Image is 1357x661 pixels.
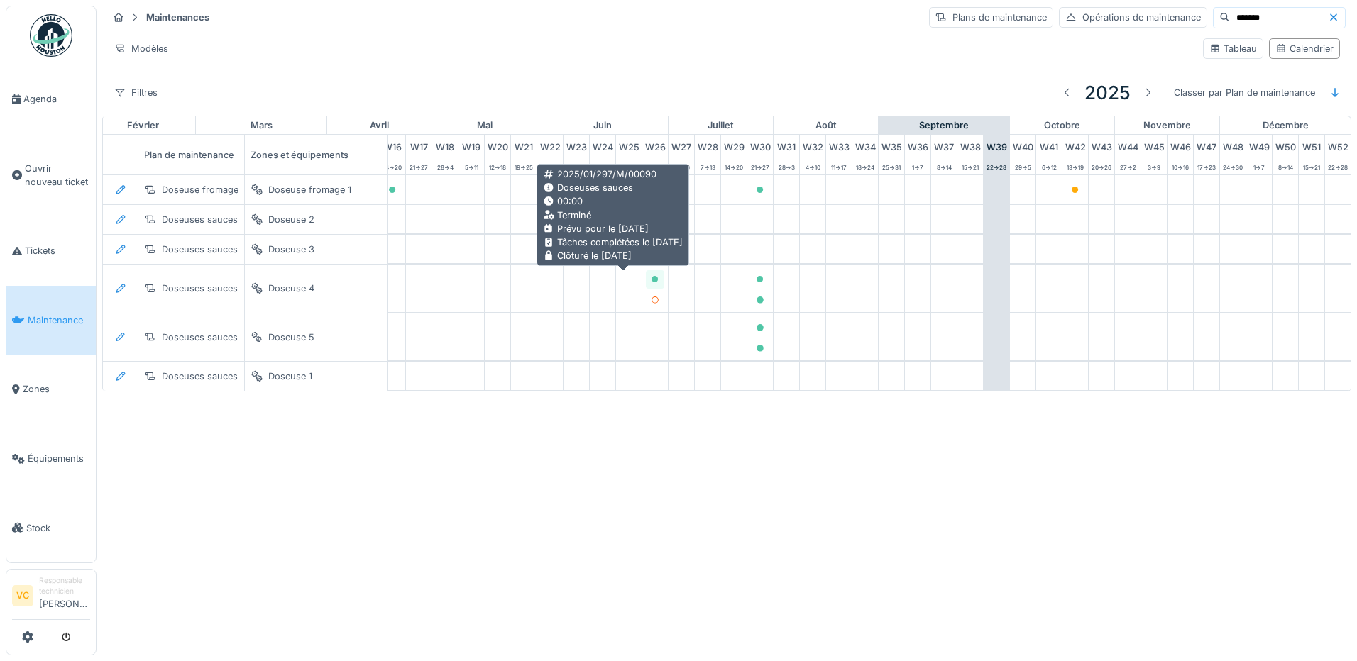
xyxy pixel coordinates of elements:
[1246,135,1272,157] div: W 49
[511,135,537,157] div: W 21
[1036,157,1062,174] div: 6 -> 12
[1089,135,1114,157] div: W 43
[268,213,314,226] div: Doseuse 2
[511,157,537,174] div: 19 -> 25
[30,14,72,57] img: Badge_color-CXgf-gQk.svg
[852,135,878,157] div: W 34
[879,116,1009,135] div: septembre
[1010,135,1035,157] div: W 40
[774,157,799,174] div: 28 -> 3
[543,194,683,208] div: 00:00
[543,167,683,181] div: 2025/01/297/M/00090
[1220,135,1246,157] div: W 48
[1220,157,1246,174] div: 24 -> 30
[6,493,96,562] a: Stock
[6,65,96,134] a: Agenda
[721,157,747,174] div: 14 -> 20
[1010,116,1114,135] div: octobre
[1115,135,1141,157] div: W 44
[138,135,280,174] div: Plan de maintenance
[1089,157,1114,174] div: 20 -> 26
[458,157,484,174] div: 5 -> 11
[537,116,668,135] div: juin
[23,382,90,396] span: Zones
[957,157,983,174] div: 15 -> 21
[162,213,238,226] div: Doseuses sauces
[1010,157,1035,174] div: 29 -> 5
[1141,135,1167,157] div: W 45
[39,575,90,597] div: Responsable technicien
[162,330,238,344] div: Doseuses sauces
[485,135,510,157] div: W 20
[196,116,326,135] div: mars
[1325,157,1351,174] div: 22 -> 28
[1194,135,1219,157] div: W 47
[590,135,615,157] div: W 24
[1299,135,1324,157] div: W 51
[23,92,90,106] span: Agenda
[268,243,314,256] div: Doseuse 3
[485,157,510,174] div: 12 -> 18
[1062,157,1088,174] div: 13 -> 19
[458,135,484,157] div: W 19
[162,243,238,256] div: Doseuses sauces
[695,157,720,174] div: 7 -> 13
[957,135,983,157] div: W 38
[1299,157,1324,174] div: 15 -> 21
[931,157,957,174] div: 8 -> 14
[1273,157,1298,174] div: 8 -> 14
[642,157,668,174] div: 23 -> 29
[826,135,852,157] div: W 33
[25,162,90,189] span: Ouvrir nouveau ticket
[1141,157,1167,174] div: 3 -> 9
[1246,157,1272,174] div: 1 -> 7
[1168,157,1193,174] div: 10 -> 16
[268,183,351,196] div: Doseuse fromage 1
[162,183,238,196] div: Doseuse fromage
[12,585,33,606] li: VC
[28,313,90,327] span: Maintenance
[800,157,825,174] div: 4 -> 10
[6,355,96,424] a: Zones
[1084,82,1131,104] h3: 2025
[616,157,642,174] div: 16 -> 22
[747,135,773,157] div: W 30
[327,116,432,135] div: avril
[1168,82,1322,103] div: Classer par Plan de maintenance
[1036,135,1062,157] div: W 41
[1209,42,1257,55] div: Tableau
[432,116,537,135] div: mai
[669,157,694,174] div: 30 -> 6
[6,424,96,494] a: Équipements
[879,157,904,174] div: 25 -> 31
[108,82,164,103] div: Filtres
[245,135,387,174] div: Zones et équipements
[984,135,1009,157] div: W 39
[905,157,930,174] div: 1 -> 7
[543,222,683,235] div: Prévu pour le [DATE]
[1194,157,1219,174] div: 17 -> 23
[1062,135,1088,157] div: W 42
[141,11,215,24] strong: Maintenances
[108,38,175,59] div: Modèles
[268,282,314,295] div: Doseuse 4
[642,135,668,157] div: W 26
[406,135,432,157] div: W 17
[984,157,1009,174] div: 22 -> 28
[268,370,312,383] div: Doseuse 1
[616,135,642,157] div: W 25
[406,157,432,174] div: 21 -> 27
[1168,135,1193,157] div: W 46
[28,452,90,465] span: Équipements
[91,116,195,135] div: février
[1115,116,1219,135] div: novembre
[1059,7,1207,28] div: Opérations de maintenance
[12,575,90,620] a: VC Responsable technicien[PERSON_NAME]
[695,135,720,157] div: W 28
[564,157,589,174] div: 2 -> 8
[432,135,458,157] div: W 18
[800,135,825,157] div: W 32
[162,282,238,295] div: Doseuses sauces
[543,249,683,262] div: Clôturé le [DATE]
[747,157,773,174] div: 21 -> 27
